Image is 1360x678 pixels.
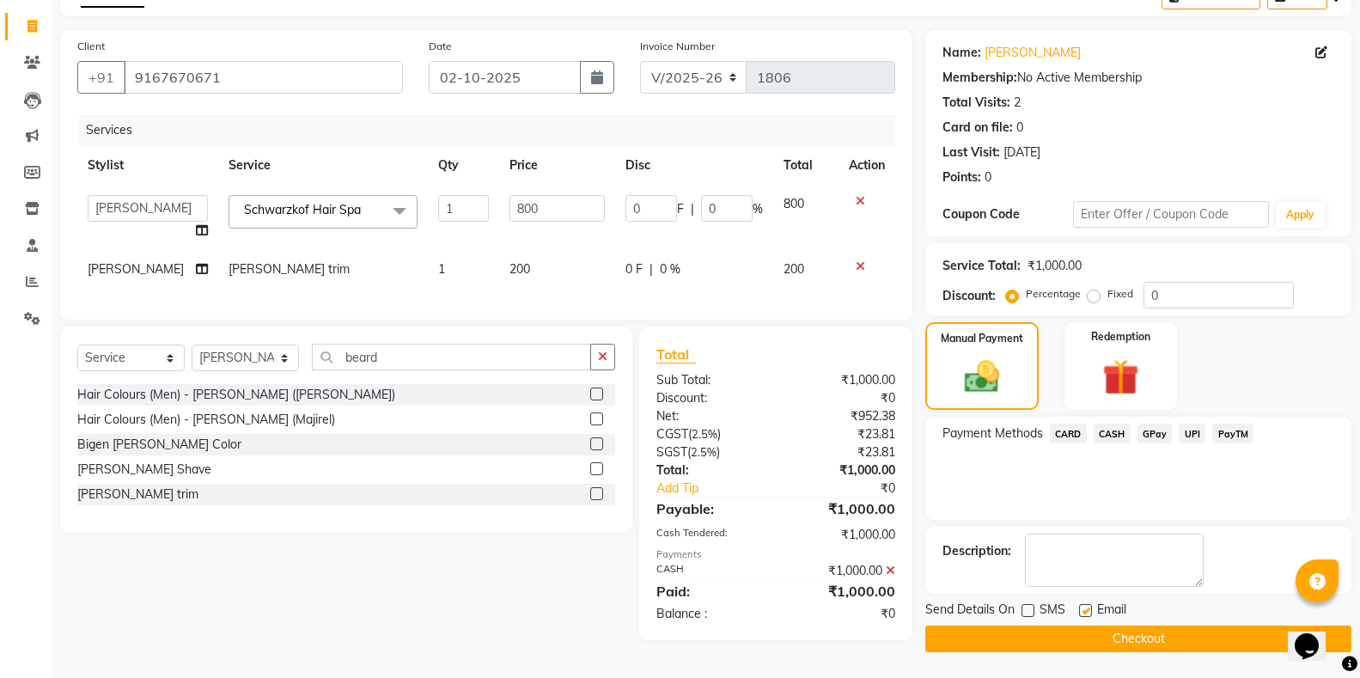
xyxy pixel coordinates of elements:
span: 1 [438,261,445,277]
span: CASH [1094,424,1131,443]
img: _gift.svg [1091,355,1150,400]
div: Name: [942,44,981,62]
div: ₹23.81 [776,443,908,461]
a: Add Tip [643,479,797,498]
div: ₹1,000.00 [776,498,908,519]
div: 0 [985,168,991,186]
span: 200 [509,261,530,277]
span: 200 [784,261,804,277]
th: Qty [428,146,499,185]
th: Price [499,146,615,185]
span: PayTM [1212,424,1253,443]
span: 2.5% [692,427,717,441]
div: ₹952.38 [776,407,908,425]
label: Date [429,39,452,54]
div: [PERSON_NAME] trim [77,486,198,504]
iframe: chat widget [1288,609,1343,661]
span: UPI [1179,424,1205,443]
span: F [677,200,684,218]
th: Total [773,146,839,185]
div: Payable: [643,498,776,519]
div: Description: [942,542,1011,560]
button: Apply [1276,202,1325,228]
div: Points: [942,168,981,186]
img: _cash.svg [954,357,1010,397]
th: Disc [615,146,773,185]
div: CASH [643,562,776,580]
div: ( ) [643,443,776,461]
label: Client [77,39,105,54]
a: [PERSON_NAME] [985,44,1081,62]
a: x [361,202,369,217]
div: No Active Membership [942,69,1334,87]
span: | [691,200,694,218]
span: GPay [1137,424,1173,443]
div: Hair Colours (Men) - [PERSON_NAME] (Majirel) [77,411,335,429]
div: Total: [643,461,776,479]
input: Enter Offer / Coupon Code [1073,201,1269,228]
span: SGST [656,444,687,460]
input: Search by Name/Mobile/Email/Code [124,61,403,94]
div: Hair Colours (Men) - [PERSON_NAME] ([PERSON_NAME]) [77,386,395,404]
div: ₹1,000.00 [776,371,908,389]
div: [PERSON_NAME] Shave [77,461,211,479]
label: Redemption [1091,329,1150,345]
div: Card on file: [942,119,1013,137]
div: ₹0 [776,389,908,407]
button: Checkout [925,626,1351,652]
div: ₹1,000.00 [776,562,908,580]
div: Discount: [643,389,776,407]
div: Service Total: [942,257,1021,275]
div: ₹1,000.00 [1028,257,1082,275]
span: CGST [656,426,688,442]
span: [PERSON_NAME] [88,261,184,277]
th: Action [839,146,895,185]
span: [PERSON_NAME] trim [229,261,350,277]
div: Payments [656,547,895,562]
div: ( ) [643,425,776,443]
div: Coupon Code [942,205,1073,223]
div: Cash Tendered: [643,526,776,544]
label: Manual Payment [941,331,1023,346]
label: Invoice Number [640,39,715,54]
span: 800 [784,196,804,211]
span: SMS [1040,601,1065,622]
div: ₹23.81 [776,425,908,443]
div: ₹0 [776,605,908,623]
div: ₹1,000.00 [776,581,908,602]
div: [DATE] [1003,144,1040,162]
span: % [753,200,763,218]
span: | [650,260,653,278]
div: Paid: [643,581,776,602]
span: Email [1097,601,1126,622]
div: Net: [643,407,776,425]
th: Stylist [77,146,218,185]
div: Last Visit: [942,144,1000,162]
div: ₹1,000.00 [776,526,908,544]
input: Search or Scan [312,344,591,370]
div: Sub Total: [643,371,776,389]
th: Service [218,146,428,185]
span: CARD [1050,424,1087,443]
button: +91 [77,61,125,94]
span: Send Details On [925,601,1015,622]
div: Services [79,114,908,146]
span: Total [656,345,696,363]
span: 0 F [625,260,643,278]
div: ₹0 [798,479,908,498]
div: Discount: [942,287,996,305]
div: Total Visits: [942,94,1010,112]
div: ₹1,000.00 [776,461,908,479]
div: Membership: [942,69,1017,87]
span: Schwarzkof Hair Spa [244,202,361,217]
div: 2 [1014,94,1021,112]
div: Bigen [PERSON_NAME] Color [77,436,241,454]
div: Balance : [643,605,776,623]
span: Payment Methods [942,425,1043,443]
label: Percentage [1026,286,1081,302]
span: 0 % [660,260,680,278]
div: 0 [1016,119,1023,137]
label: Fixed [1107,286,1133,302]
span: 2.5% [691,445,717,459]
